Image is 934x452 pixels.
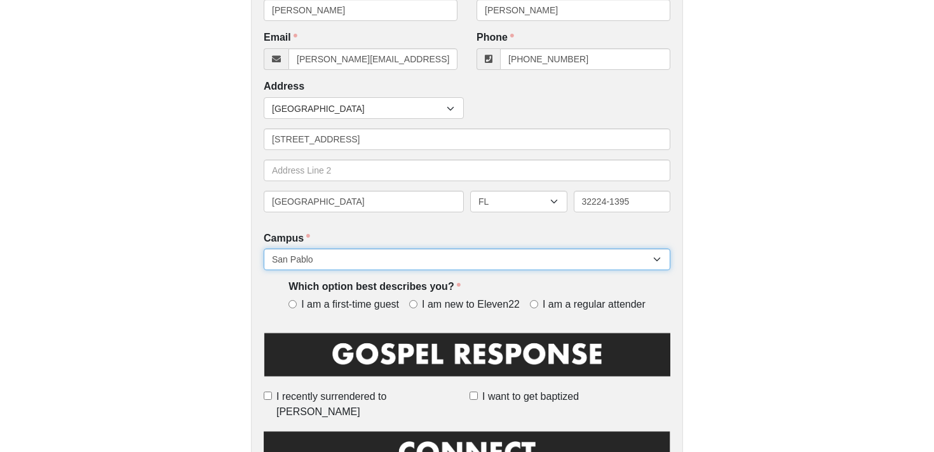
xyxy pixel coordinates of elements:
[543,298,646,312] span: I am a regular attender
[264,231,310,246] label: Campus
[264,31,297,45] label: Email
[264,331,670,387] img: GospelResponseBLK.png
[264,191,464,212] input: City
[482,389,579,404] span: I want to get baptized
[422,298,520,312] span: I am new to Eleven22
[264,128,670,150] input: Address Line 1
[288,300,297,308] input: I am a first-time guest
[264,160,670,181] input: Address Line 2
[409,300,417,308] input: I am new to Eleven22
[470,392,478,400] input: I want to get baptized
[477,31,514,45] label: Phone
[264,79,304,94] label: Address
[301,298,399,312] span: I am a first-time guest
[264,392,272,400] input: I recently surrendered to [PERSON_NAME]
[530,300,538,308] input: I am a regular attender
[276,389,464,420] span: I recently surrendered to [PERSON_NAME]
[288,280,460,294] label: Which option best describes you?
[272,98,447,120] span: [GEOGRAPHIC_DATA]
[574,191,671,212] input: Zip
